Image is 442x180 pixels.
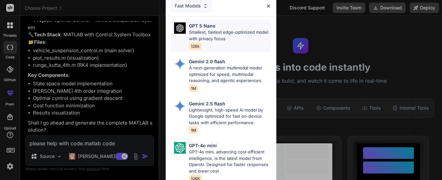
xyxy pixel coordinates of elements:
[189,126,198,134] span: 1M
[189,58,225,65] p: Gemini 2.0 flash
[189,29,271,42] p: Smallest, fastest edge-optimized model with privacy focus
[189,22,215,29] p: GPT 5 Nano
[189,42,202,50] span: 128k
[203,3,208,9] img: Pick Models
[174,142,186,154] img: Pick Models
[189,100,225,107] p: Gemini 2.5 flash
[174,22,186,34] img: Pick Models
[189,85,198,92] span: 1M
[189,107,271,126] p: Lightweight, high-speed AI model by Google optimized for fast on-device tasks with efficient perf...
[189,65,271,84] p: A next-generation multimodal model optimized for speed, multimodal reasoning, and agentic experie...
[266,3,271,9] img: close
[174,100,186,112] img: Pick Models
[174,58,186,70] img: Pick Models
[189,149,271,174] p: GPT-4o mini, advancing cost-efficient intelligence, is the latest model from OpenAI. Designed for...
[189,142,217,149] p: GPT-4o mini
